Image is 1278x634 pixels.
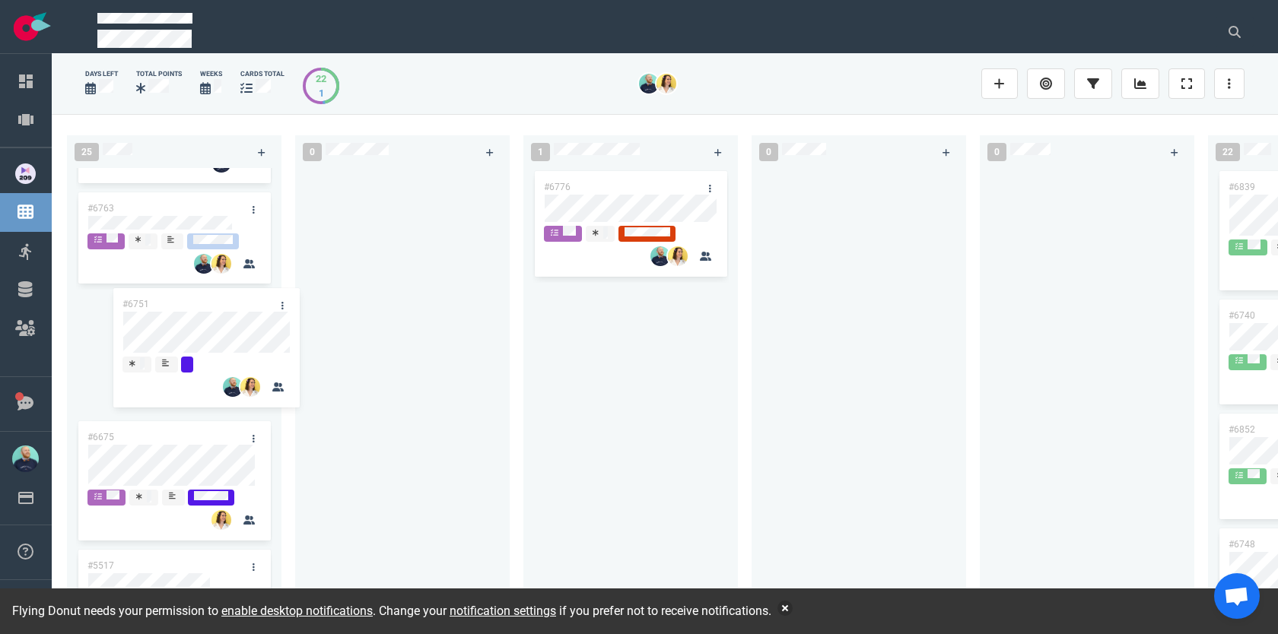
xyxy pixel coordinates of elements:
img: 26 [639,74,659,94]
span: . Change your if you prefer not to receive notifications. [373,604,771,618]
span: 0 [987,143,1006,161]
div: 1 [316,86,326,100]
img: 26 [650,246,670,266]
img: 26 [656,74,676,94]
span: 1 [531,143,550,161]
div: Ouvrir le chat [1214,573,1260,619]
a: #6675 [87,432,114,442]
a: #6839 [1229,182,1255,192]
span: 0 [303,143,322,161]
img: 26 [211,510,231,530]
div: days left [85,69,118,79]
span: 25 [75,143,99,161]
img: 26 [668,246,688,266]
a: #6740 [1229,310,1255,321]
div: cards total [240,69,285,79]
a: #5517 [87,560,114,571]
span: Flying Donut needs your permission to [12,604,373,618]
a: #6852 [1229,424,1255,435]
div: Total Points [136,69,182,79]
img: 26 [211,254,231,274]
a: #6776 [544,182,571,192]
a: #6748 [1229,539,1255,550]
img: 26 [194,254,214,274]
a: notification settings [450,604,556,618]
a: enable desktop notifications [221,604,373,618]
div: Weeks [200,69,222,79]
span: 22 [1216,143,1240,161]
div: 22 [316,71,326,86]
a: #6763 [87,203,114,214]
span: 0 [759,143,778,161]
